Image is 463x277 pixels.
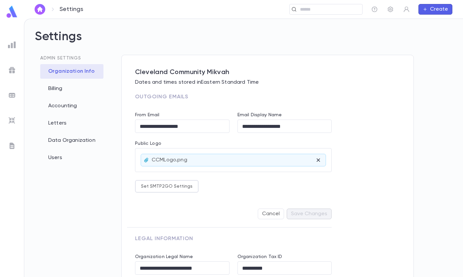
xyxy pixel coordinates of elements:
[135,180,199,193] button: Set SMTP2GO Settings
[60,6,83,13] p: Settings
[135,236,193,241] span: Legal Information
[135,68,400,76] span: Cleveland Community Mikvah
[40,99,103,113] div: Accounting
[418,4,452,15] button: Create
[8,117,16,125] img: imports_grey.530a8a0e642e233f2baf0ef88e8c9fcb.svg
[8,91,16,99] img: batches_grey.339ca447c9d9533ef1741baa751efc33.svg
[135,79,400,86] p: Dates and times stored in Eastern Standard Time
[40,56,81,60] span: Admin Settings
[135,141,332,148] p: Public Logo
[36,7,44,12] img: home_white.a664292cf8c1dea59945f0da9f25487c.svg
[40,150,103,165] div: Users
[135,94,188,100] span: Outgoing Emails
[35,30,452,55] h2: Settings
[237,254,282,259] label: Organization Tax ID
[8,41,16,49] img: reports_grey.c525e4749d1bce6a11f5fe2a8de1b229.svg
[135,254,193,259] label: Organization Legal Name
[40,64,103,79] div: Organization Info
[40,81,103,96] div: Billing
[258,209,284,219] button: Cancel
[135,112,159,118] label: From Email
[8,66,16,74] img: campaigns_grey.99e729a5f7ee94e3726e6486bddda8f1.svg
[5,5,19,18] img: logo
[8,142,16,150] img: letters_grey.7941b92b52307dd3b8a917253454ce1c.svg
[237,112,282,118] label: Email Display Name
[40,133,103,148] div: Data Organization
[40,116,103,131] div: Letters
[152,157,187,163] p: CCMLogo.png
